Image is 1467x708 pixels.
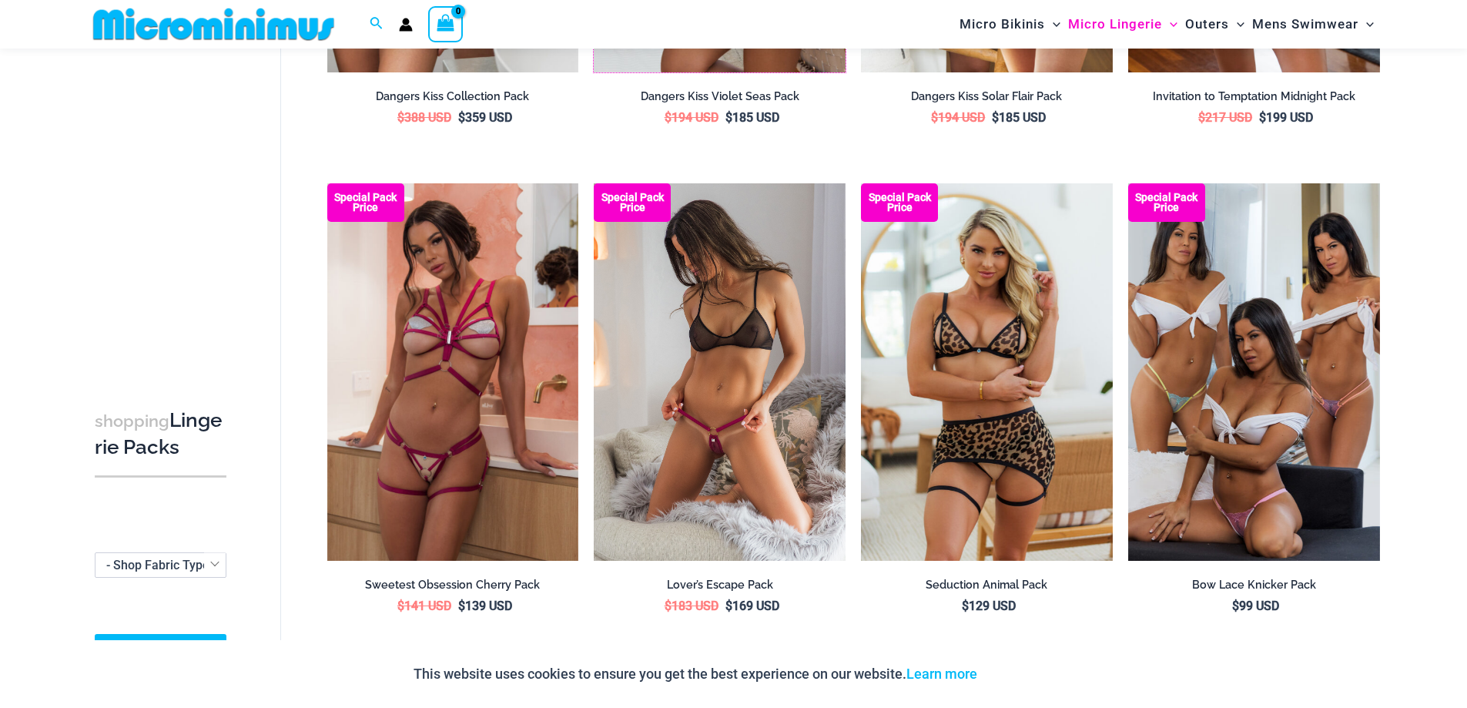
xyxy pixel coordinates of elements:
a: View Shopping Cart, empty [428,6,464,42]
bdi: 139 USD [458,599,512,613]
a: Lovers Escape Pack Zoe Deep Red 689 Micro Thong 04Zoe Deep Red 689 Micro Thong 04 [594,183,846,561]
a: Mens SwimwearMenu ToggleMenu Toggle [1248,5,1378,44]
img: Seduction Animal 1034 Bra 6034 Thong 5019 Skirt 02 [861,183,1113,561]
bdi: 359 USD [458,110,512,125]
span: $ [992,110,999,125]
span: - Shop Fabric Type [95,552,226,578]
a: Dangers Kiss Violet Seas Pack [594,89,846,109]
span: $ [458,110,465,125]
span: Menu Toggle [1045,5,1060,44]
bdi: 194 USD [931,110,985,125]
b: Special Pack Price [1128,193,1205,213]
a: OutersMenu ToggleMenu Toggle [1181,5,1248,44]
bdi: 194 USD [665,110,718,125]
span: $ [1259,110,1266,125]
h2: Bow Lace Knicker Pack [1128,578,1380,592]
span: $ [397,599,404,613]
bdi: 388 USD [397,110,451,125]
button: Accept [989,656,1054,693]
a: Seduction Animal 1034 Bra 6034 Thong 5019 Skirt 02 Seduction Animal 1034 Bra 6034 Thong 5019 Skir... [861,183,1113,561]
h2: Sweetest Obsession Cherry Pack [327,578,579,592]
span: $ [665,599,672,613]
a: Dangers Kiss Solar Flair Pack [861,89,1113,109]
bdi: 129 USD [962,599,1016,613]
bdi: 185 USD [725,110,779,125]
bdi: 141 USD [397,599,451,613]
h2: Dangers Kiss Solar Flair Pack [861,89,1113,104]
h2: Dangers Kiss Violet Seas Pack [594,89,846,104]
span: $ [397,110,404,125]
span: Micro Bikinis [960,5,1045,44]
bdi: 169 USD [725,599,779,613]
h2: Invitation to Temptation Midnight Pack [1128,89,1380,104]
span: Menu Toggle [1358,5,1374,44]
bdi: 183 USD [665,599,718,613]
img: Bow Lace Knicker Pack [1128,183,1380,561]
h3: Lingerie Packs [95,408,226,461]
span: $ [931,110,938,125]
a: Sweetest Obsession Cherry Pack [327,578,579,598]
span: $ [962,599,969,613]
span: Micro Lingerie [1068,5,1162,44]
a: Dangers Kiss Collection Pack [327,89,579,109]
bdi: 217 USD [1198,110,1252,125]
a: Learn more [906,666,977,682]
a: Invitation to Temptation Midnight Pack [1128,89,1380,109]
a: Sweetest Obsession Cherry 1129 Bra 6119 Bottom 1939 Bodysuit 05 Sweetest Obsession Cherry 1129 Br... [327,183,579,561]
a: Lover’s Escape Pack [594,578,846,598]
a: Bow Lace Knicker Pack [1128,578,1380,598]
bdi: 199 USD [1259,110,1313,125]
span: $ [665,110,672,125]
span: Outers [1185,5,1229,44]
span: $ [1198,110,1205,125]
b: Special Pack Price [861,193,938,213]
span: - Shop Fabric Type [106,558,209,572]
b: Special Pack Price [327,193,404,213]
span: Menu Toggle [1162,5,1177,44]
bdi: 99 USD [1232,599,1279,613]
h2: Dangers Kiss Collection Pack [327,89,579,104]
a: Micro LingerieMenu ToggleMenu Toggle [1064,5,1181,44]
a: Seduction Animal Pack [861,578,1113,598]
a: [DEMOGRAPHIC_DATA] Sizing Guide [95,635,226,692]
img: MM SHOP LOGO FLAT [87,7,340,42]
b: Special Pack Price [594,193,671,213]
h2: Lover’s Escape Pack [594,578,846,592]
a: Bow Lace Knicker Pack Bow Lace Mint Multi 601 Thong 03Bow Lace Mint Multi 601 Thong 03 [1128,183,1380,561]
a: Search icon link [370,15,383,34]
bdi: 185 USD [992,110,1046,125]
span: shopping [95,411,169,431]
span: $ [1232,599,1239,613]
iframe: TrustedSite Certified [95,52,233,360]
a: Account icon link [399,18,413,32]
span: $ [725,599,732,613]
span: $ [458,599,465,613]
span: $ [725,110,732,125]
span: - Shop Fabric Type [95,553,226,577]
img: Zoe Deep Red 689 Micro Thong 04 [594,183,846,561]
img: Sweetest Obsession Cherry 1129 Bra 6119 Bottom 1939 Bodysuit 05 [327,183,579,561]
h2: Seduction Animal Pack [861,578,1113,592]
p: This website uses cookies to ensure you get the best experience on our website. [414,663,977,686]
a: Micro BikinisMenu ToggleMenu Toggle [956,5,1064,44]
span: Menu Toggle [1229,5,1244,44]
nav: Site Navigation [953,2,1381,46]
span: Mens Swimwear [1252,5,1358,44]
